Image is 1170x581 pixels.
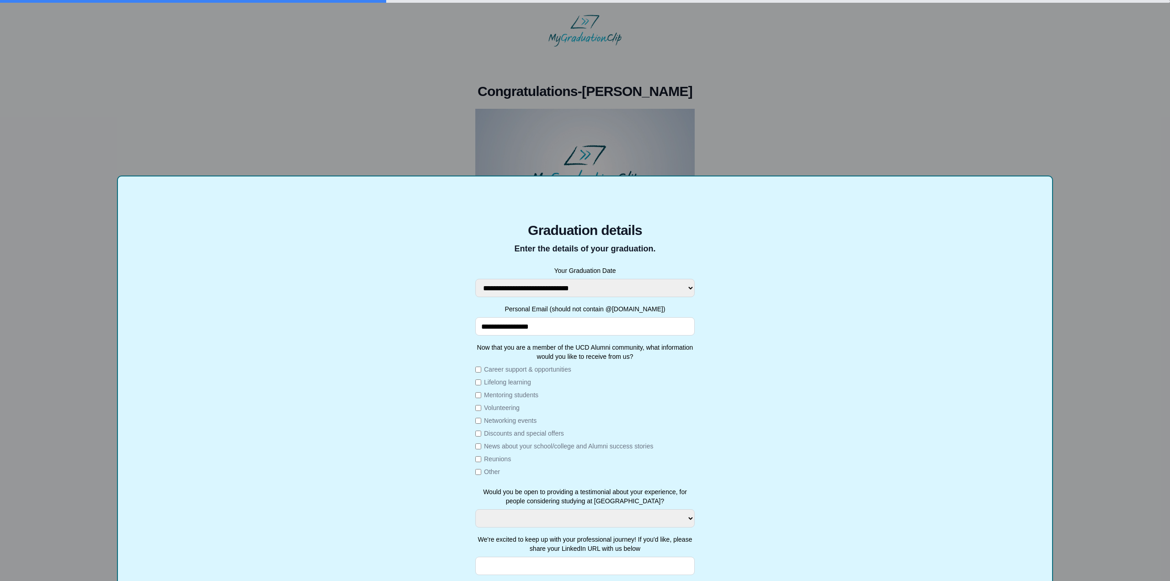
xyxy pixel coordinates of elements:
label: Reunions [484,454,511,464]
label: We're excited to keep up with your professional journey! If you'd like, please share your LinkedI... [475,535,695,553]
label: Your Graduation Date [475,266,695,275]
span: Graduation details [475,222,695,239]
label: Lifelong learning [484,378,531,387]
label: News about your school/college and Alumni success stories [484,442,653,451]
label: Networking events [484,416,537,425]
label: Would you be open to providing a testimonial about your experience, for people considering studyi... [475,487,695,506]
label: Discounts and special offers [484,429,564,438]
label: Volunteering [484,403,520,412]
label: Now that you are a member of the UCD Alumni community, what information would you like to receive... [475,343,695,361]
p: Enter the details of your graduation. [475,242,695,255]
label: Other [484,467,500,476]
label: Career support & opportunities [484,365,571,374]
label: Mentoring students [484,390,538,400]
label: Personal Email (should not contain @[DOMAIN_NAME]) [475,304,695,314]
